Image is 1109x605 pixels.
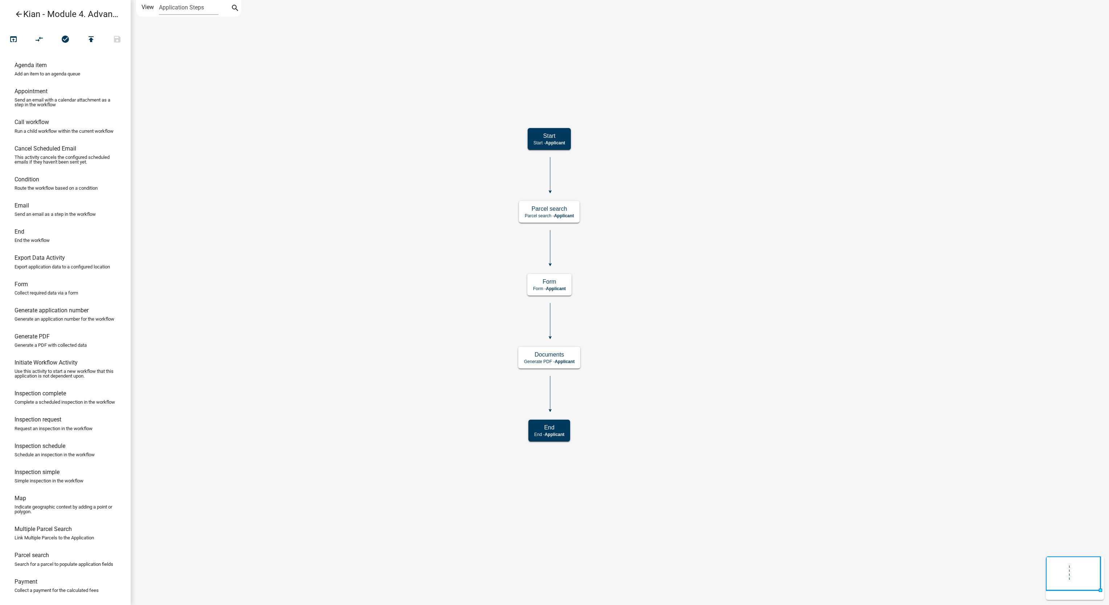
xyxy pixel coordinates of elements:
[545,432,565,437] span: Applicant
[15,62,47,69] h6: Agenda item
[6,6,119,22] a: Kian - Module 4. Advanced PDF Creation
[15,552,49,559] h6: Parcel search
[533,278,566,285] h5: Form
[545,140,565,145] span: Applicant
[229,3,241,15] button: search
[533,132,565,139] h5: Start
[15,400,115,404] p: Complete a scheduled inspection in the workflow
[534,432,564,437] p: End -
[15,155,116,164] p: This activity cancels the configured scheduled emails if they haven't been sent yet.
[15,416,61,423] h6: Inspection request
[525,205,574,212] h5: Parcel search
[524,351,574,358] h5: Documents
[15,186,98,190] p: Route the workflow based on a condition
[15,478,83,483] p: Simple inspection in the workflow
[15,212,96,217] p: Send an email as a step in the workflow
[0,32,130,49] div: Workflow actions
[35,35,44,45] i: compare_arrows
[555,359,575,364] span: Applicant
[15,98,116,107] p: Send an email with a calendar attachment as a step in the workflow
[78,32,104,48] button: Publish
[113,35,122,45] i: save
[15,343,87,347] p: Generate a PDF with collected data
[15,443,65,449] h6: Inspection schedule
[15,588,99,593] p: Collect a payment for the calculated fees
[0,32,26,48] button: Test Workflow
[26,32,52,48] button: Auto Layout
[15,505,116,514] p: Indicate geographic context by adding a point or polygon.
[525,213,574,218] p: Parcel search -
[533,286,566,291] p: Form -
[15,254,65,261] h6: Export Data Activity
[15,129,114,133] p: Run a child workflow within the current workflow
[15,291,78,295] p: Collect required data via a form
[15,228,24,235] h6: End
[554,213,574,218] span: Applicant
[15,426,93,431] p: Request an inspection in the workflow
[533,140,565,145] p: Start -
[546,286,566,291] span: Applicant
[15,176,39,183] h6: Condition
[15,88,48,95] h6: Appointment
[52,32,78,48] button: No problems
[104,32,130,48] button: Save
[15,390,66,397] h6: Inspection complete
[15,535,94,540] p: Link Multiple Parcels to the Application
[15,281,28,288] h6: Form
[15,452,95,457] p: Schedule an inspection in the workflow
[524,359,574,364] p: Generate PDF -
[87,35,95,45] i: publish
[15,578,37,585] h6: Payment
[15,359,78,366] h6: Initiate Workflow Activity
[15,526,72,532] h6: Multiple Parcel Search
[15,238,50,243] p: End the workflow
[15,469,60,476] h6: Inspection simple
[15,119,49,125] h6: Call workflow
[15,10,23,20] i: arrow_back
[15,333,50,340] h6: Generate PDF
[534,424,564,431] h5: End
[15,369,116,378] p: Use this activity to start a new workflow that this application is not dependent upon.
[15,202,29,209] h6: Email
[15,307,89,314] h6: Generate application number
[15,145,76,152] h6: Cancel Scheduled Email
[15,317,114,321] p: Generate an application number for the workflow
[15,71,80,76] p: Add an item to an agenda queue
[15,264,110,269] p: Export application data to a configured location
[61,35,70,45] i: check_circle
[15,495,26,502] h6: Map
[231,4,240,14] i: search
[15,562,113,567] p: Search for a parcel to populate application fields
[9,35,18,45] i: open_in_browser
